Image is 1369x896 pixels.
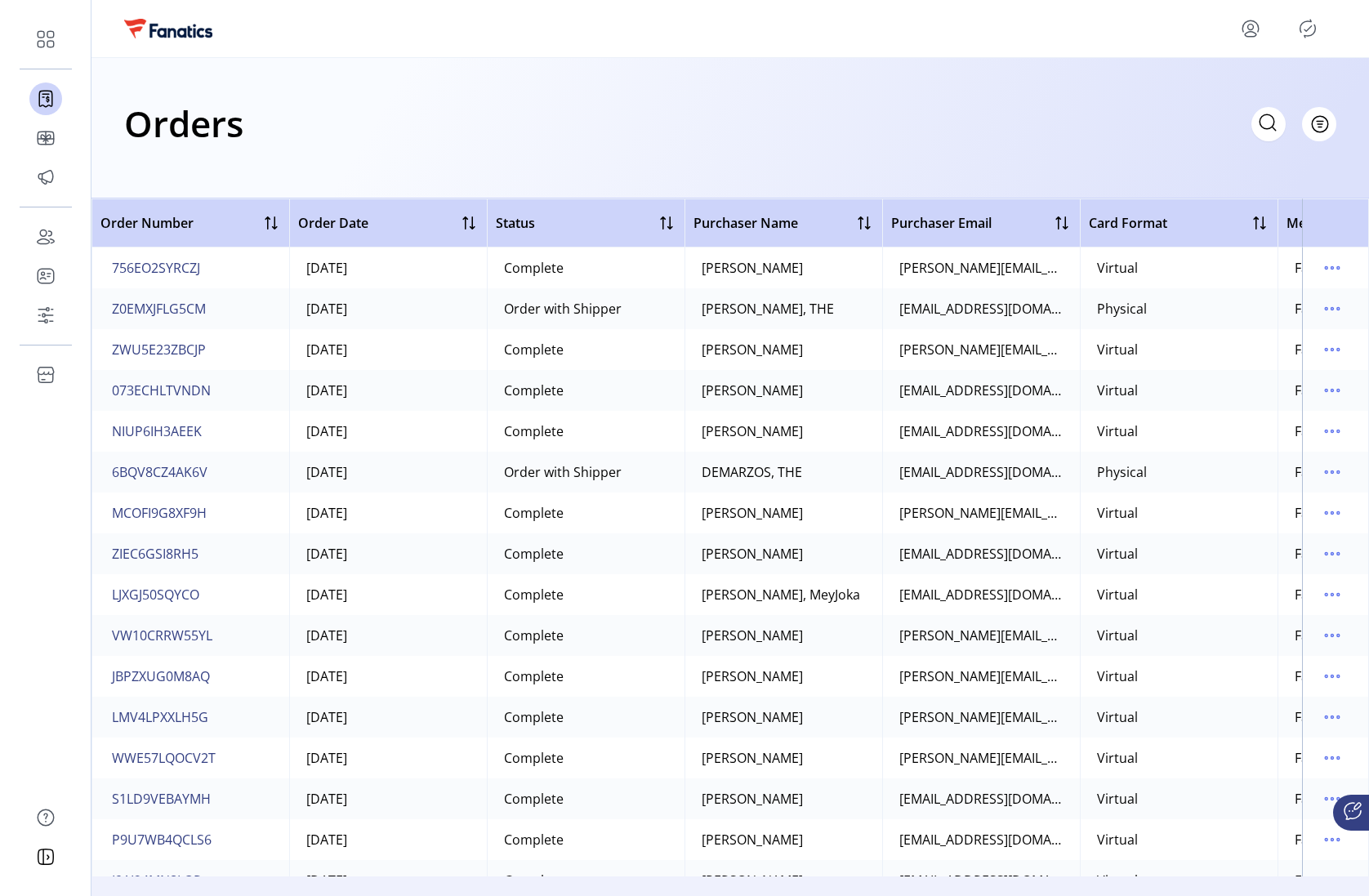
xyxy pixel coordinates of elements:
div: Fanatics [1295,544,1345,564]
div: Virtual [1097,626,1138,645]
button: menu [1319,582,1345,608]
div: Physical [1097,299,1147,319]
div: Virtual [1097,585,1138,604]
div: Fanatics [1295,381,1345,400]
div: Fanatics [1295,462,1345,482]
div: Virtual [1097,258,1138,278]
div: Fanatics [1295,789,1345,809]
div: [PERSON_NAME][EMAIL_ADDRESS][PERSON_NAME][DOMAIN_NAME] [899,666,1064,686]
div: [EMAIL_ADDRESS][DOMAIN_NAME] [899,299,1064,319]
span: Order Date [298,213,368,233]
span: Purchaser Name [693,213,798,233]
div: Fanatics [1295,258,1345,278]
button: menu [1319,867,1345,894]
td: [DATE] [289,615,487,656]
button: menu [1319,704,1345,730]
div: Virtual [1097,421,1138,441]
button: menu [1319,786,1345,812]
span: Order Number [100,213,194,233]
span: 756EO2SYRCZJ [112,258,200,278]
button: 756EO2SYRCZJ [109,255,203,281]
div: Virtual [1097,871,1138,890]
button: ZIEC6GSI8RH5 [109,541,202,567]
button: ZWU5E23ZBCJP [109,337,209,363]
td: [DATE] [289,656,487,697]
button: P9U7WB4QCLS6 [109,827,215,853]
div: [PERSON_NAME], MeyJoka [702,585,860,604]
td: [DATE] [289,329,487,370]
button: menu [1319,459,1345,485]
td: [DATE] [289,370,487,411]
div: [PERSON_NAME] [702,340,803,359]
div: Virtual [1097,340,1138,359]
div: [PERSON_NAME][EMAIL_ADDRESS][PERSON_NAME][DOMAIN_NAME] [899,503,1064,523]
div: Complete [504,503,564,523]
div: Virtual [1097,381,1138,400]
button: menu [1319,296,1345,322]
div: [PERSON_NAME][EMAIL_ADDRESS][PERSON_NAME][DOMAIN_NAME] [899,340,1064,359]
div: [PERSON_NAME] [702,666,803,686]
div: Fanatics [1295,871,1345,890]
div: [PERSON_NAME] [702,871,803,890]
button: menu [1319,418,1345,444]
div: Order with Shipper [504,462,622,482]
td: [DATE] [289,574,487,615]
td: [DATE] [289,247,487,288]
span: Status [496,213,535,233]
div: [PERSON_NAME] [702,626,803,645]
div: [PERSON_NAME], THE [702,299,834,319]
div: Complete [504,626,564,645]
div: Fanatics [1295,503,1345,523]
div: [PERSON_NAME] [702,789,803,809]
div: [PERSON_NAME] [702,381,803,400]
div: Virtual [1097,503,1138,523]
div: Virtual [1097,830,1138,849]
div: Complete [504,789,564,809]
div: [PERSON_NAME][EMAIL_ADDRESS][DOMAIN_NAME] [899,707,1064,727]
td: [DATE] [289,738,487,778]
button: menu [1319,377,1345,403]
button: 6BQV8CZ4AK6V [109,459,211,485]
div: Virtual [1097,707,1138,727]
div: [EMAIL_ADDRESS][DOMAIN_NAME] [899,421,1064,441]
td: [DATE] [289,411,487,452]
button: menu [1319,255,1345,281]
div: [PERSON_NAME][EMAIL_ADDRESS][DOMAIN_NAME] [899,748,1064,768]
div: Fanatics [1295,299,1345,319]
h1: Orders [124,95,243,152]
div: [EMAIL_ADDRESS][DOMAIN_NAME] [899,462,1064,482]
td: [DATE] [289,778,487,819]
td: [DATE] [289,533,487,574]
div: [EMAIL_ADDRESS][DOMAIN_NAME] [899,381,1064,400]
button: 073ECHLTVNDN [109,377,214,403]
div: [PERSON_NAME][EMAIL_ADDRESS][DOMAIN_NAME] [899,626,1064,645]
button: LJXGJ50SQYCO [109,582,203,608]
div: Fanatics [1295,830,1345,849]
button: menu [1319,827,1345,853]
span: Merchant [1287,213,1347,233]
td: [DATE] [289,493,487,533]
span: VW10CRRW55YL [112,626,212,645]
span: P9U7WB4QCLS6 [112,830,212,849]
button: MCOFI9G8XF9H [109,500,210,526]
div: Complete [504,340,564,359]
div: [EMAIL_ADDRESS][DOMAIN_NAME] [899,871,1064,890]
td: [DATE] [289,819,487,860]
div: Fanatics [1295,340,1345,359]
img: logo [124,19,212,38]
button: menu [1237,16,1264,42]
div: Complete [504,421,564,441]
button: menu [1319,745,1345,771]
span: WWE57LQOCV2T [112,748,216,768]
div: [EMAIL_ADDRESS][DOMAIN_NAME] [899,830,1064,849]
div: [PERSON_NAME] [702,258,803,278]
div: Fanatics [1295,666,1345,686]
div: [PERSON_NAME] [702,544,803,564]
div: Virtual [1097,789,1138,809]
button: menu [1319,541,1345,567]
span: MCOFI9G8XF9H [112,503,207,523]
div: Fanatics [1295,585,1345,604]
div: [PERSON_NAME] [702,748,803,768]
button: S1LD9VEBAYMH [109,786,214,812]
div: [EMAIL_ADDRESS][DOMAIN_NAME] [899,544,1064,564]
